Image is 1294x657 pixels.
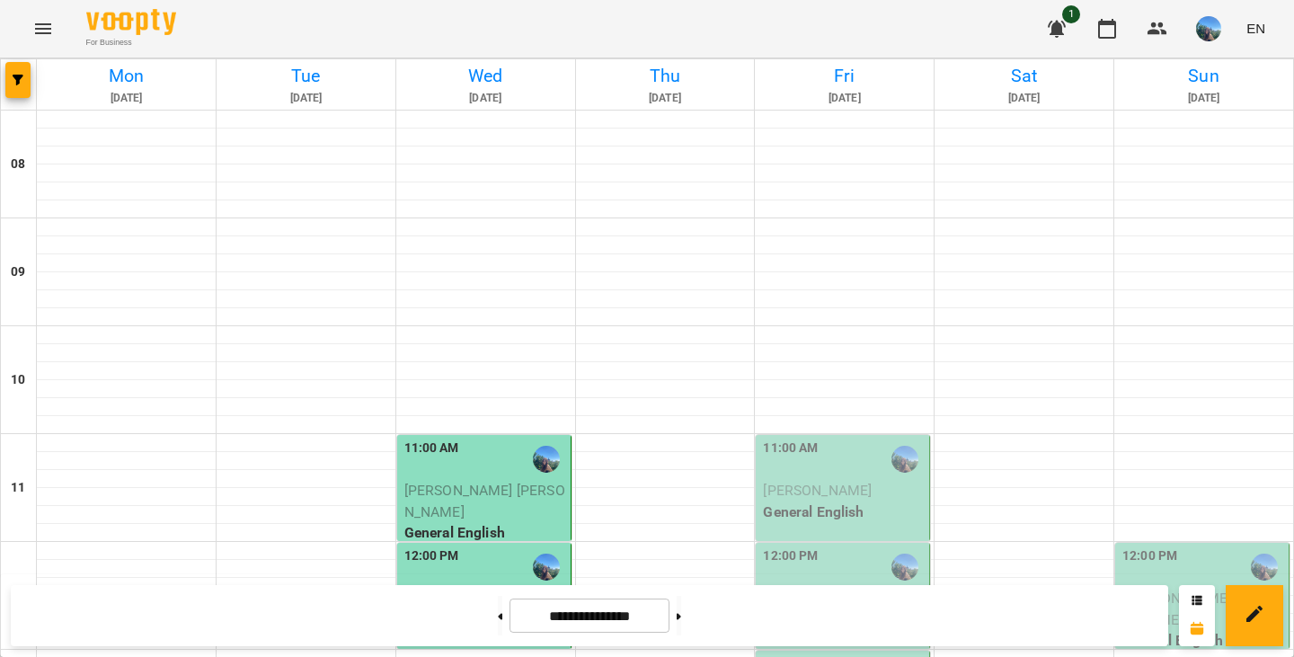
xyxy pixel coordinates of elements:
[404,482,565,520] span: [PERSON_NAME] [PERSON_NAME]
[533,446,560,473] img: Халимівська Дарʼя
[763,502,926,523] p: General English
[22,7,65,50] button: Menu
[219,90,393,107] h6: [DATE]
[758,62,931,90] h6: Fri
[937,62,1111,90] h6: Sat
[763,482,872,499] span: [PERSON_NAME]
[219,62,393,90] h6: Tue
[11,478,25,498] h6: 11
[40,62,213,90] h6: Mon
[1196,16,1221,41] img: a7d4f18d439b15bc62280586adbb99de.jpg
[579,90,752,107] h6: [DATE]
[404,546,459,566] label: 12:00 PM
[86,37,176,49] span: For Business
[11,155,25,174] h6: 08
[1117,62,1290,90] h6: Sun
[40,90,213,107] h6: [DATE]
[11,262,25,282] h6: 09
[1246,19,1265,38] span: EN
[891,554,918,581] img: Халимівська Дарʼя
[1117,90,1290,107] h6: [DATE]
[1122,546,1177,566] label: 12:00 PM
[763,439,818,458] label: 11:00 AM
[758,90,931,107] h6: [DATE]
[1239,12,1272,45] button: EN
[399,62,572,90] h6: Wed
[533,554,560,581] img: Халимівська Дарʼя
[86,9,176,35] img: Voopty Logo
[579,62,752,90] h6: Thu
[404,439,459,458] label: 11:00 AM
[891,446,918,473] img: Халимівська Дарʼя
[404,522,567,544] p: General English
[937,90,1111,107] h6: [DATE]
[399,90,572,107] h6: [DATE]
[1251,554,1278,581] img: Халимівська Дарʼя
[1062,5,1080,23] span: 1
[11,370,25,390] h6: 10
[763,546,818,566] label: 12:00 PM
